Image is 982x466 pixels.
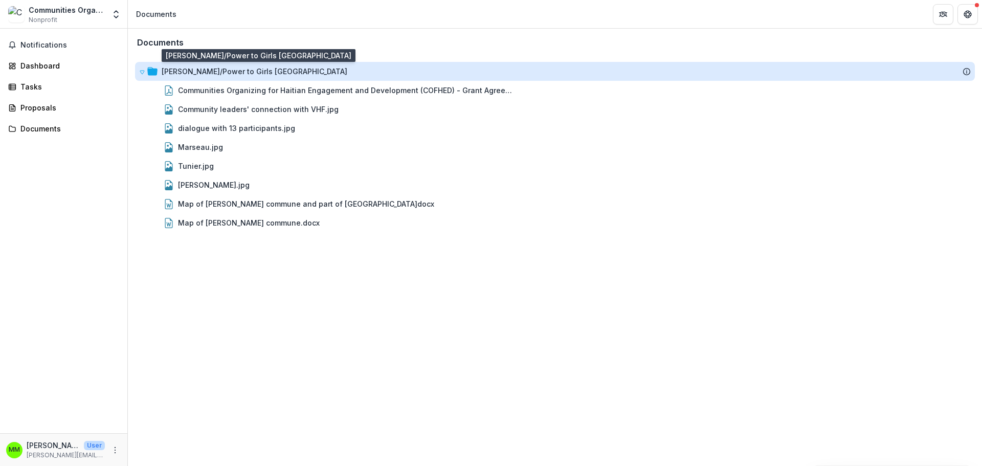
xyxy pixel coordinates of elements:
[178,142,223,152] div: Marseau.jpg
[178,104,339,115] div: Community leaders' connection with VHF.jpg
[137,38,184,48] h3: Documents
[20,123,115,134] div: Documents
[29,5,105,15] div: Communities Organizing for Haitian Engagement and Development (COFHED)
[135,157,975,175] div: Tunier.jpg
[135,81,975,100] div: Communities Organizing for Haitian Engagement and Development (COFHED) - Grant Agreement - [DATE]...
[4,57,123,74] a: Dashboard
[135,213,975,232] div: Map of [PERSON_NAME] commune.docx
[135,194,975,213] div: Map of [PERSON_NAME] commune and part of [GEOGRAPHIC_DATA]docx
[933,4,953,25] button: Partners
[29,15,57,25] span: Nonprofit
[178,217,320,228] div: Map of [PERSON_NAME] commune.docx
[109,444,121,456] button: More
[4,120,123,137] a: Documents
[178,85,516,96] div: Communities Organizing for Haitian Engagement and Development (COFHED) - Grant Agreement - [DATE]...
[4,99,123,116] a: Proposals
[27,451,105,460] p: [PERSON_NAME][EMAIL_ADDRESS][DOMAIN_NAME]
[135,175,975,194] div: [PERSON_NAME].jpg
[135,62,975,232] div: [PERSON_NAME]/Power to Girls [GEOGRAPHIC_DATA]Communities Organizing for Haitian Engagement and D...
[178,198,434,209] div: Map of [PERSON_NAME] commune and part of [GEOGRAPHIC_DATA]docx
[132,7,181,21] nav: breadcrumb
[4,78,123,95] a: Tasks
[4,37,123,53] button: Notifications
[9,447,20,453] div: Madeleine Maceno-Avignon
[135,138,975,157] div: Marseau.jpg
[135,62,975,81] div: [PERSON_NAME]/Power to Girls [GEOGRAPHIC_DATA]
[178,180,250,190] div: [PERSON_NAME].jpg
[20,81,115,92] div: Tasks
[162,66,347,77] div: [PERSON_NAME]/Power to Girls [GEOGRAPHIC_DATA]
[178,161,214,171] div: Tunier.jpg
[27,440,80,451] p: [PERSON_NAME]-[GEOGRAPHIC_DATA]
[20,102,115,113] div: Proposals
[84,441,105,450] p: User
[8,6,25,23] img: Communities Organizing for Haitian Engagement and Development (COFHED)
[957,4,978,25] button: Get Help
[178,123,295,134] div: dialogue with 13 participants.jpg
[20,60,115,71] div: Dashboard
[135,119,975,138] div: dialogue with 13 participants.jpg
[20,41,119,50] span: Notifications
[135,100,975,119] div: Community leaders' connection with VHF.jpg
[136,9,176,19] div: Documents
[109,4,123,25] button: Open entity switcher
